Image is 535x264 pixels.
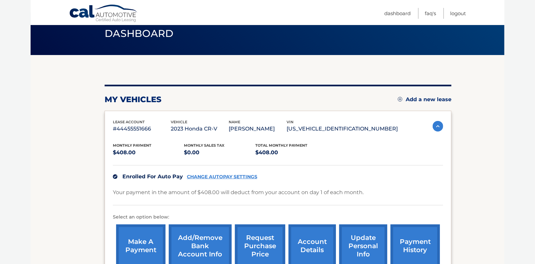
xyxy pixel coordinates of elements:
img: check.svg [113,174,117,179]
span: Monthly sales Tax [184,143,225,148]
span: Monthly Payment [113,143,151,148]
a: Add a new lease [398,96,451,103]
p: Your payment in the amount of $408.00 will deduct from your account on day 1 of each month. [113,188,364,197]
a: Dashboard [384,8,411,19]
p: [PERSON_NAME] [229,124,287,133]
img: add.svg [398,97,402,102]
p: [US_VEHICLE_IDENTIFICATION_NUMBER] [287,124,398,133]
p: $408.00 [113,148,184,157]
span: name [229,120,240,124]
p: Select an option below: [113,213,443,221]
span: Total Monthly Payment [255,143,307,148]
span: Enrolled For Auto Pay [122,173,183,180]
img: accordion-active.svg [433,121,443,132]
p: 2023 Honda CR-V [171,124,229,133]
a: CHANGE AUTOPAY SETTINGS [187,174,257,180]
span: Dashboard [105,27,174,40]
span: vin [287,120,293,124]
span: vehicle [171,120,187,124]
span: lease account [113,120,145,124]
p: $0.00 [184,148,256,157]
a: FAQ's [425,8,436,19]
p: $408.00 [255,148,327,157]
p: #44455551666 [113,124,171,133]
h2: my vehicles [105,95,162,104]
a: Cal Automotive [69,4,138,23]
a: Logout [450,8,466,19]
